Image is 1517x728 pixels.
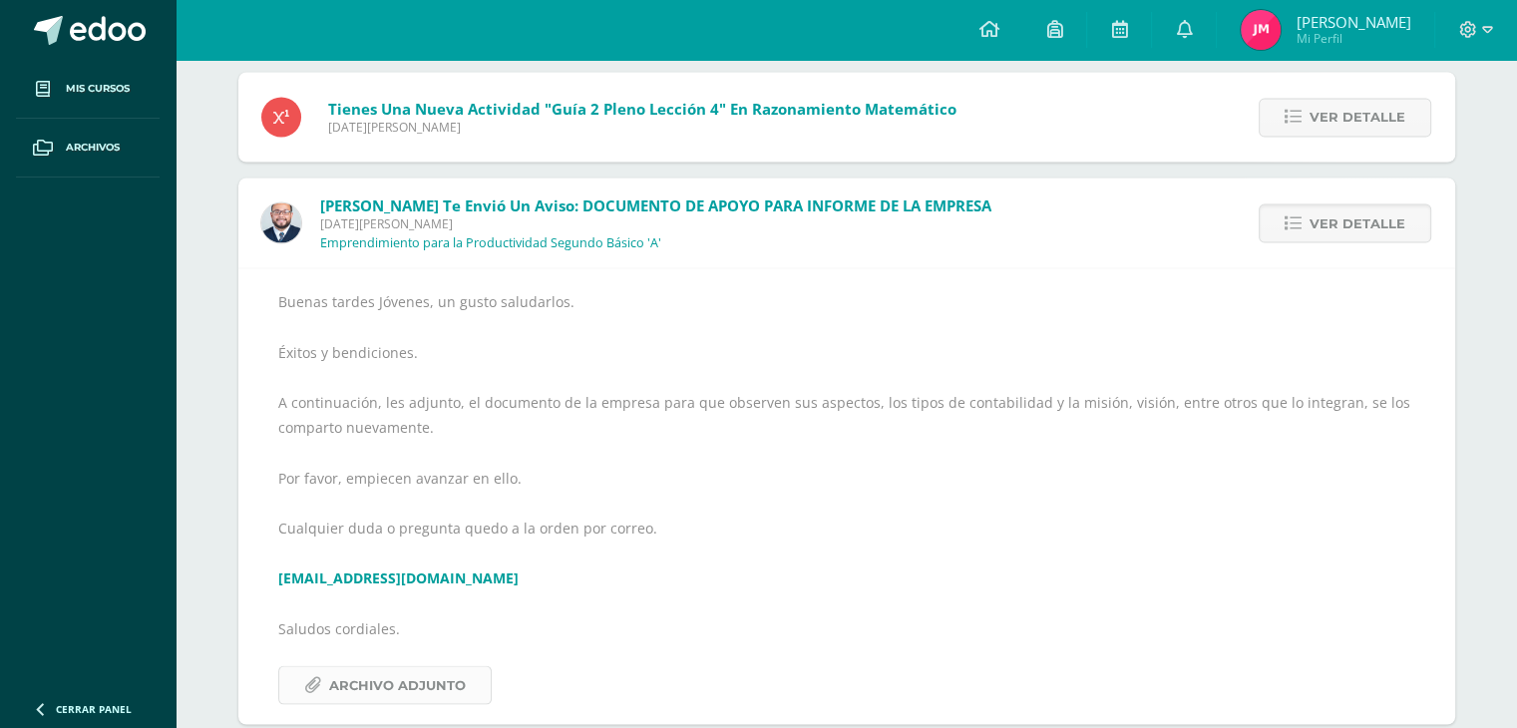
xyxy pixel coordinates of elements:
span: Tienes una nueva actividad "Guía 2 Pleno Lección 4" En Razonamiento Matemático [328,99,956,119]
a: Mis cursos [16,60,160,119]
span: Ver detalle [1310,99,1405,136]
div: Buenas tardes Jóvenes, un gusto saludarlos. Éxitos y bendiciones. A continuación, les adjunto, el... [278,288,1415,704]
span: [DATE][PERSON_NAME] [320,214,991,231]
span: Cerrar panel [56,702,132,716]
span: [PERSON_NAME] [1296,12,1410,32]
img: 6858e211fb986c9fe9688e4a84769b91.png [1241,10,1281,50]
p: Emprendimiento para la Productividad Segundo Básico 'A' [320,234,661,250]
span: Ver detalle [1310,204,1405,241]
span: Archivos [66,140,120,156]
span: Mi Perfil [1296,30,1410,47]
span: [DATE][PERSON_NAME] [328,119,956,136]
a: Archivos [16,119,160,178]
span: Archivo Adjunto [329,666,466,703]
span: [PERSON_NAME] te envió un aviso: DOCUMENTO DE APOYO PARA INFORME DE LA EMPRESA [320,194,991,214]
a: [EMAIL_ADDRESS][DOMAIN_NAME] [278,567,519,586]
a: Archivo Adjunto [278,665,492,704]
span: Mis cursos [66,81,130,97]
img: eaa624bfc361f5d4e8a554d75d1a3cf6.png [261,202,301,242]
